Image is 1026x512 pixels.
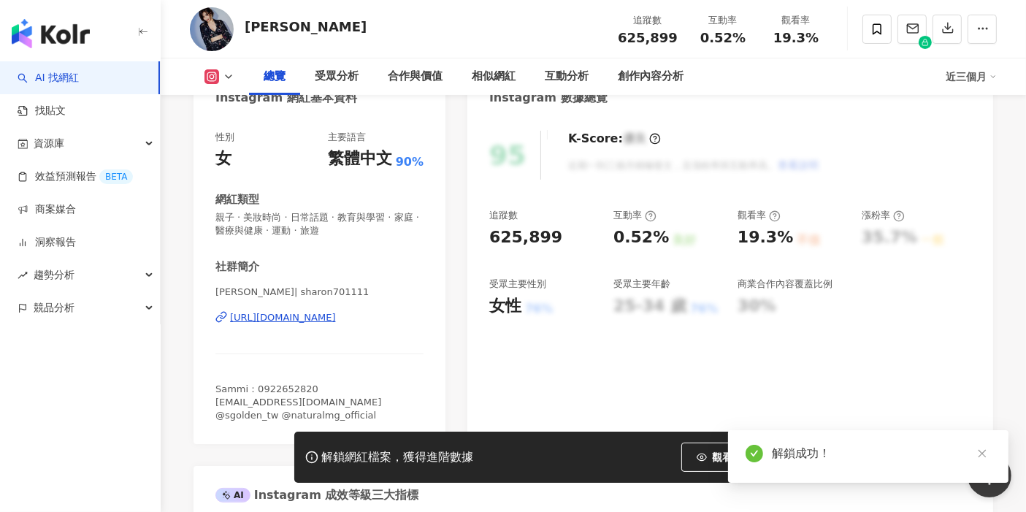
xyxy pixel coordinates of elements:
div: 互動率 [695,13,751,28]
div: 社群簡介 [215,259,259,275]
div: 625,899 [489,226,562,249]
div: 創作內容分析 [618,68,684,85]
div: [PERSON_NAME] [245,18,367,36]
div: 總覽 [264,68,286,85]
div: 相似網紅 [472,68,516,85]
div: 受眾主要年齡 [613,278,670,291]
span: [PERSON_NAME]| sharon701111 [215,286,424,299]
span: 趨勢分析 [34,259,74,291]
span: Sammi：0922652820 [EMAIL_ADDRESS][DOMAIN_NAME] @sgolden_tw @naturalmg_official [215,383,381,421]
div: 解鎖成功！ [772,445,991,462]
div: 0.52% [613,226,669,249]
div: Instagram 數據總覽 [489,90,608,106]
span: check-circle [746,445,763,462]
div: [URL][DOMAIN_NAME] [230,311,336,324]
a: [URL][DOMAIN_NAME] [215,311,424,324]
div: 觀看率 [768,13,824,28]
div: 追蹤數 [618,13,678,28]
a: searchAI 找網紅 [18,71,79,85]
span: close [977,448,987,459]
div: 解鎖網紅檔案，獲得進階數據 [322,450,474,465]
div: AI [215,488,250,503]
div: 受眾主要性別 [489,278,546,291]
div: 女 [215,148,231,170]
span: 90% [396,154,424,170]
a: 商案媒合 [18,202,76,217]
a: 效益預測報告BETA [18,169,133,184]
div: 受眾分析 [315,68,359,85]
div: 網紅類型 [215,192,259,207]
div: 商業合作內容覆蓋比例 [738,278,832,291]
div: 互動率 [613,209,656,222]
div: 追蹤數 [489,209,518,222]
div: 互動分析 [545,68,589,85]
span: 0.52% [700,31,746,45]
div: Instagram 網紅基本資料 [215,90,357,106]
span: 競品分析 [34,291,74,324]
span: 資源庫 [34,127,64,160]
div: 女性 [489,295,521,318]
span: 觀看圖表範例 [713,451,774,463]
div: 觀看率 [738,209,781,222]
a: 找貼文 [18,104,66,118]
span: 親子 · 美妝時尚 · 日常話題 · 教育與學習 · 家庭 · 醫療與健康 · 運動 · 旅遊 [215,211,424,237]
div: 主要語言 [328,131,366,144]
div: K-Score : [568,131,661,147]
div: 繁體中文 [328,148,392,170]
span: rise [18,270,28,280]
div: 近三個月 [946,65,997,88]
div: 性別 [215,131,234,144]
img: logo [12,19,90,48]
button: 觀看圖表範例 [681,443,789,472]
span: 19.3% [773,31,819,45]
div: 19.3% [738,226,793,249]
img: KOL Avatar [190,7,234,51]
div: 合作與價值 [388,68,443,85]
div: 漲粉率 [862,209,905,222]
a: 洞察報告 [18,235,76,250]
span: 625,899 [618,30,678,45]
div: Instagram 成效等級三大指標 [215,487,418,503]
